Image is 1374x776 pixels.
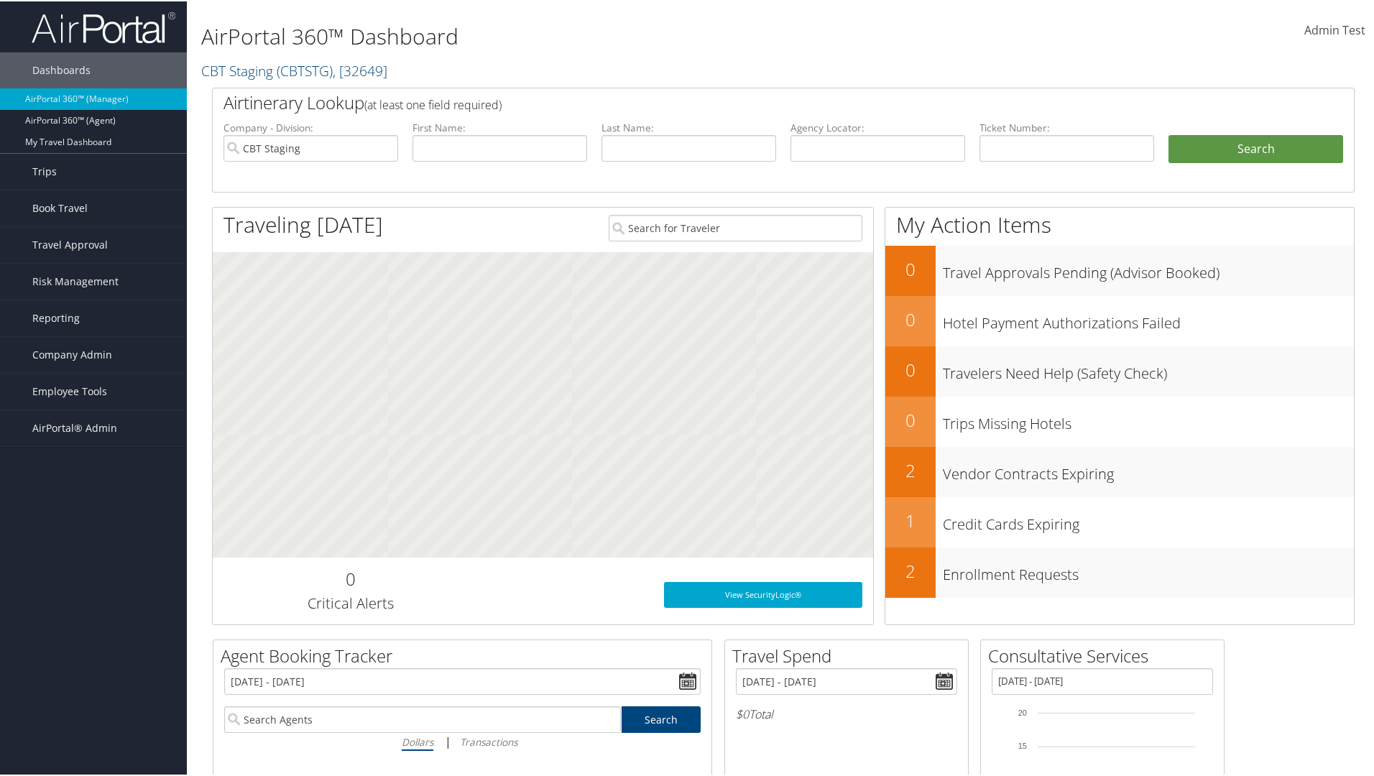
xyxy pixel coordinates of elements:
h1: Traveling [DATE] [223,208,383,239]
a: CBT Staging [201,60,387,79]
h3: Vendor Contracts Expiring [943,456,1354,483]
span: Trips [32,152,57,188]
span: AirPortal® Admin [32,409,117,445]
h3: Credit Cards Expiring [943,506,1354,533]
label: Last Name: [601,119,776,134]
h2: 0 [223,565,477,590]
span: Employee Tools [32,372,107,408]
h2: 1 [885,507,936,532]
span: Admin Test [1304,21,1365,37]
a: 2Vendor Contracts Expiring [885,445,1354,496]
a: 1Credit Cards Expiring [885,496,1354,546]
h3: Critical Alerts [223,592,477,612]
div: | [224,731,701,749]
span: (at least one field required) [364,96,502,111]
label: Company - Division: [223,119,398,134]
h2: Consultative Services [988,642,1224,667]
h2: 0 [885,356,936,381]
h3: Travelers Need Help (Safety Check) [943,355,1354,382]
a: View SecurityLogic® [664,581,862,606]
h1: AirPortal 360™ Dashboard [201,20,977,50]
h2: 0 [885,306,936,331]
h2: Airtinerary Lookup [223,89,1248,114]
a: 2Enrollment Requests [885,546,1354,596]
h1: My Action Items [885,208,1354,239]
label: Agency Locator: [790,119,965,134]
a: 0Trips Missing Hotels [885,395,1354,445]
h2: 0 [885,256,936,280]
h3: Enrollment Requests [943,556,1354,583]
span: ( CBTSTG ) [277,60,333,79]
span: Travel Approval [32,226,108,262]
h6: Total [736,705,957,721]
h2: Travel Spend [732,642,968,667]
span: $0 [736,705,749,721]
a: Search [622,705,701,731]
h3: Trips Missing Hotels [943,405,1354,433]
input: Search for Traveler [609,213,862,240]
span: Risk Management [32,262,119,298]
span: Book Travel [32,189,88,225]
label: First Name: [412,119,587,134]
h3: Hotel Payment Authorizations Failed [943,305,1354,332]
button: Search [1168,134,1343,162]
img: airportal-logo.png [32,9,175,43]
span: Reporting [32,299,80,335]
h3: Travel Approvals Pending (Advisor Booked) [943,254,1354,282]
tspan: 20 [1018,707,1027,716]
h2: 2 [885,558,936,582]
input: Search Agents [224,705,621,731]
h2: Agent Booking Tracker [221,642,711,667]
a: 0Hotel Payment Authorizations Failed [885,295,1354,345]
label: Ticket Number: [979,119,1154,134]
h2: 0 [885,407,936,431]
span: Dashboards [32,51,91,87]
a: Admin Test [1304,7,1365,52]
h2: 2 [885,457,936,481]
tspan: 15 [1018,740,1027,749]
i: Dollars [402,734,433,747]
i: Transactions [460,734,517,747]
a: 0Travel Approvals Pending (Advisor Booked) [885,244,1354,295]
span: , [ 32649 ] [333,60,387,79]
span: Company Admin [32,336,112,371]
a: 0Travelers Need Help (Safety Check) [885,345,1354,395]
